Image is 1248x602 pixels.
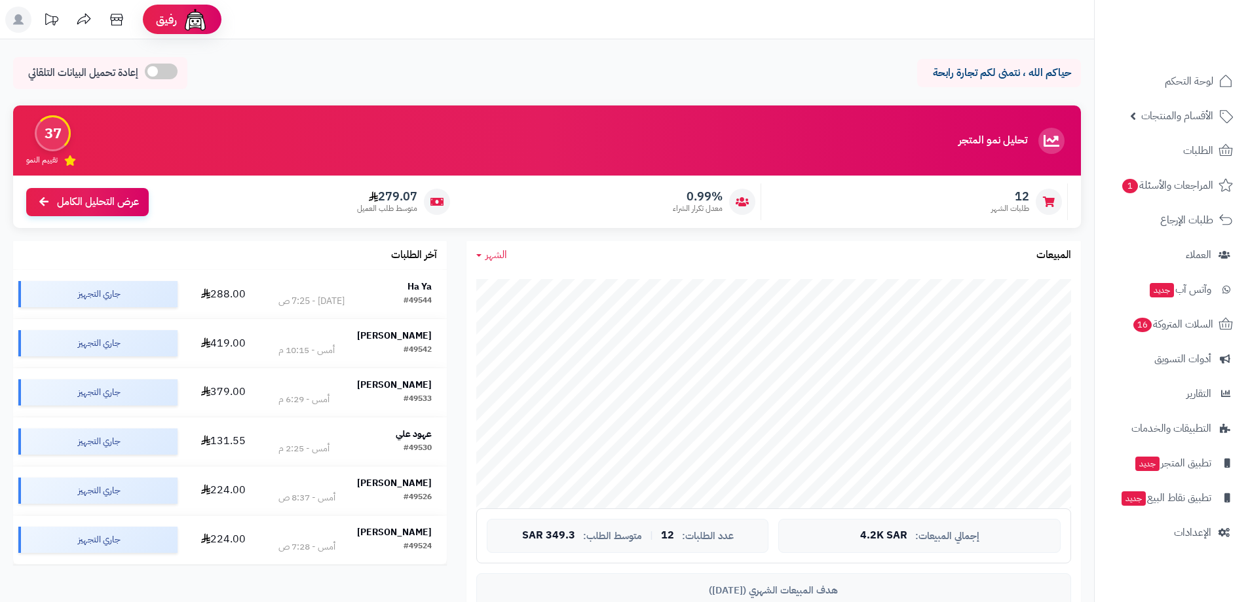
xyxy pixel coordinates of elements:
strong: [PERSON_NAME] [357,329,432,343]
div: أمس - 7:28 ص [278,540,335,554]
span: 349.3 SAR [522,530,575,542]
td: 288.00 [183,270,264,318]
span: 0.99% [673,189,723,204]
img: ai-face.png [182,7,208,33]
a: الشهر [476,248,507,263]
div: #49526 [404,491,432,504]
span: تطبيق نقاط البيع [1120,489,1211,507]
span: لوحة التحكم [1165,72,1213,90]
div: #49533 [404,393,432,406]
strong: عهود علي [396,427,432,441]
span: الأقسام والمنتجات [1141,107,1213,125]
span: السلات المتروكة [1132,315,1213,333]
span: إجمالي المبيعات: [915,531,979,542]
td: 419.00 [183,319,264,367]
div: هدف المبيعات الشهري ([DATE]) [487,584,1061,597]
div: #49524 [404,540,432,554]
div: #49544 [404,295,432,308]
p: حياكم الله ، نتمنى لكم تجارة رابحة [927,66,1071,81]
a: عرض التحليل الكامل [26,188,149,216]
span: عدد الطلبات: [682,531,734,542]
span: الإعدادات [1174,523,1211,542]
span: 12 [661,530,674,542]
div: #49530 [404,442,432,455]
td: 224.00 [183,466,264,515]
span: تطبيق المتجر [1134,454,1211,472]
span: الشهر [485,247,507,263]
div: جاري التجهيز [18,527,178,553]
a: تحديثات المنصة [35,7,67,36]
div: جاري التجهيز [18,281,178,307]
span: متوسط الطلب: [583,531,642,542]
a: التطبيقات والخدمات [1103,413,1240,444]
h3: آخر الطلبات [391,250,437,261]
span: 12 [991,189,1029,204]
span: الطلبات [1183,141,1213,160]
strong: [PERSON_NAME] [357,378,432,392]
a: التقارير [1103,378,1240,409]
span: جديد [1135,457,1160,471]
span: المراجعات والأسئلة [1121,176,1213,195]
a: تطبيق نقاط البيعجديد [1103,482,1240,514]
td: 131.55 [183,417,264,466]
span: 279.07 [357,189,417,204]
span: إعادة تحميل البيانات التلقائي [28,66,138,81]
a: الطلبات [1103,135,1240,166]
span: 1 [1122,179,1138,193]
span: تقييم النمو [26,155,58,166]
span: أدوات التسويق [1154,350,1211,368]
span: التطبيقات والخدمات [1131,419,1211,438]
div: جاري التجهيز [18,379,178,405]
div: أمس - 2:25 م [278,442,330,455]
span: العملاء [1186,246,1211,264]
div: [DATE] - 7:25 ص [278,295,345,308]
a: أدوات التسويق [1103,343,1240,375]
div: #49542 [404,344,432,357]
a: المراجعات والأسئلة1 [1103,170,1240,201]
div: أمس - 10:15 م [278,344,335,357]
h3: تحليل نمو المتجر [958,135,1027,147]
span: جديد [1150,283,1174,297]
strong: [PERSON_NAME] [357,476,432,490]
strong: [PERSON_NAME] [357,525,432,539]
span: طلبات الإرجاع [1160,211,1213,229]
span: عرض التحليل الكامل [57,195,139,210]
div: جاري التجهيز [18,428,178,455]
span: 16 [1133,318,1152,332]
span: معدل تكرار الشراء [673,203,723,214]
a: طلبات الإرجاع [1103,204,1240,236]
div: جاري التجهيز [18,478,178,504]
a: وآتس آبجديد [1103,274,1240,305]
span: | [650,531,653,540]
a: لوحة التحكم [1103,66,1240,97]
a: الإعدادات [1103,517,1240,548]
span: 4.2K SAR [860,530,907,542]
h3: المبيعات [1036,250,1071,261]
div: أمس - 8:37 ص [278,491,335,504]
span: وآتس آب [1148,280,1211,299]
div: أمس - 6:29 م [278,393,330,406]
span: طلبات الشهر [991,203,1029,214]
span: متوسط طلب العميل [357,203,417,214]
strong: Ha Ya [407,280,432,293]
a: السلات المتروكة16 [1103,309,1240,340]
span: التقارير [1186,385,1211,403]
span: رفيق [156,12,177,28]
a: العملاء [1103,239,1240,271]
span: جديد [1122,491,1146,506]
td: 379.00 [183,368,264,417]
td: 224.00 [183,516,264,564]
a: تطبيق المتجرجديد [1103,447,1240,479]
div: جاري التجهيز [18,330,178,356]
